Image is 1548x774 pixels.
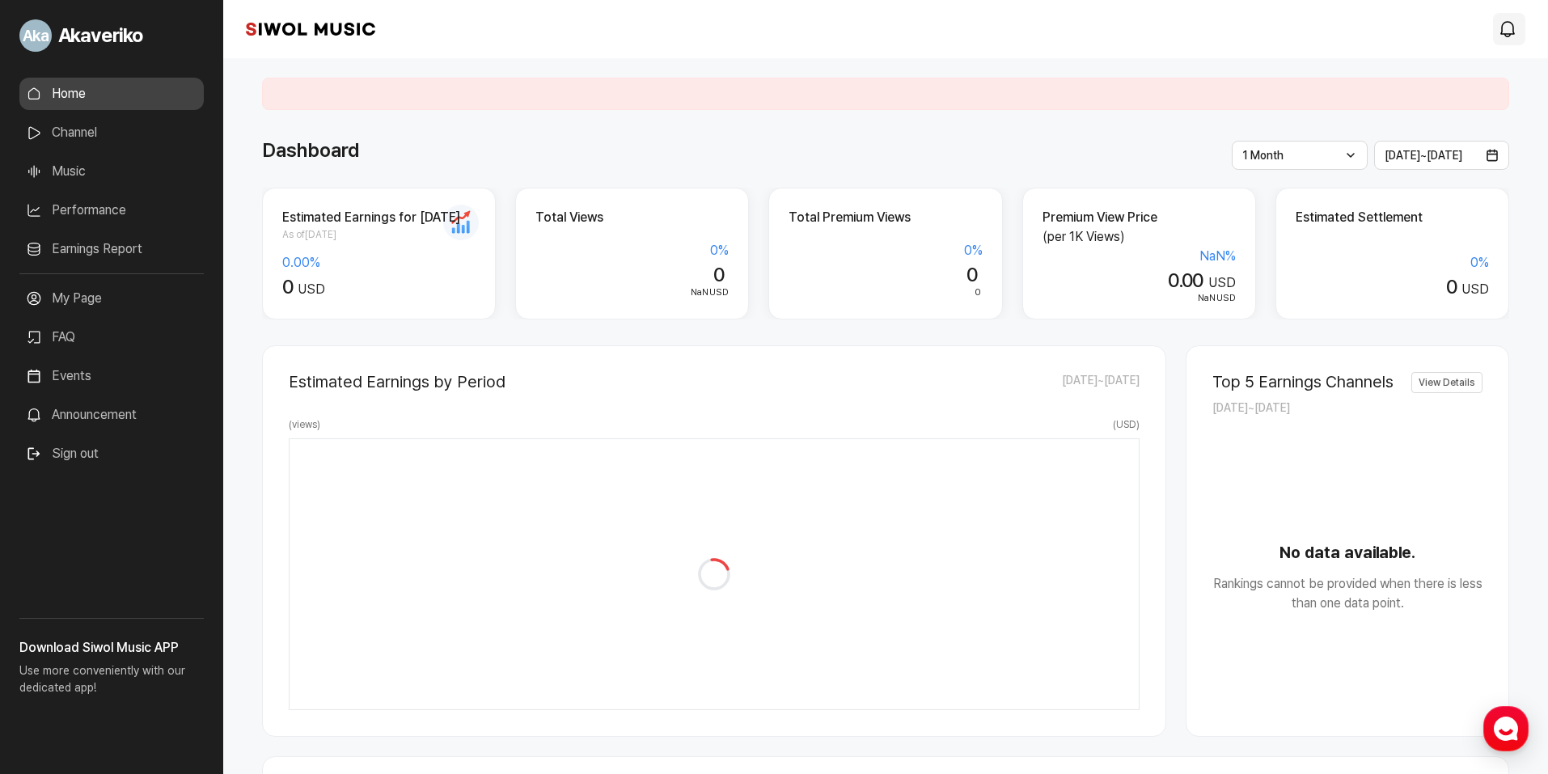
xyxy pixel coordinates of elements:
h2: Total Premium Views [789,208,982,227]
div: USD [535,285,729,300]
a: Announcement [19,399,204,431]
a: Performance [19,194,204,226]
div: 0 % [535,241,729,260]
a: FAQ [19,321,204,353]
span: ( USD ) [1113,417,1140,432]
strong: No data available. [1212,540,1482,565]
span: ( views ) [289,417,320,432]
span: As of [DATE] [282,227,476,242]
a: Earnings Report [19,233,204,265]
span: [DATE] ~ [DATE] [1385,149,1462,162]
div: 0.00 % [282,253,476,273]
div: USD [282,276,476,299]
span: 0 [282,275,293,298]
h3: Download Siwol Music APP [19,638,204,658]
a: Home [5,513,107,553]
a: My Page [19,282,204,315]
h2: Estimated Earnings for [DATE] [282,208,476,227]
span: Settings [239,537,279,550]
span: Akaveriko [58,21,143,50]
p: (per 1K Views) [1043,227,1236,247]
h2: Top 5 Earnings Channels [1212,372,1394,391]
h2: Premium View Price [1043,208,1236,227]
span: Home [41,537,70,550]
h2: Estimated Settlement [1296,208,1489,227]
span: [DATE] ~ [DATE] [1212,401,1290,414]
a: Events [19,360,204,392]
p: Rankings cannot be provided when there is less than one data point. [1212,574,1482,613]
button: [DATE]~[DATE] [1374,141,1510,170]
span: 0 [1446,275,1457,298]
div: 0 % [789,241,982,260]
a: modal.notifications [1493,13,1525,45]
span: 0 [975,286,981,298]
a: Home [19,78,204,110]
div: NaN % [1043,247,1236,266]
a: Messages [107,513,209,553]
a: View Details [1411,372,1482,393]
a: Settings [209,513,311,553]
p: Use more conveniently with our dedicated app! [19,658,204,709]
div: USD [1296,276,1489,299]
span: NaN [1198,292,1216,303]
button: Sign out [19,438,105,470]
a: Channel [19,116,204,149]
span: Messages [134,538,182,551]
h1: Dashboard [262,136,359,165]
h2: Total Views [535,208,729,227]
span: NaN [691,286,708,298]
span: 0.00 [1168,269,1203,292]
h2: Estimated Earnings by Period [289,372,505,391]
span: 1 Month [1242,149,1284,162]
a: Music [19,155,204,188]
div: USD [1043,291,1236,306]
div: USD [1043,269,1236,293]
a: Go to My Profile [19,13,204,58]
span: 0 [966,263,977,286]
span: [DATE] ~ [DATE] [1062,372,1140,391]
div: 0 % [1296,253,1489,273]
span: 0 [713,263,724,286]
